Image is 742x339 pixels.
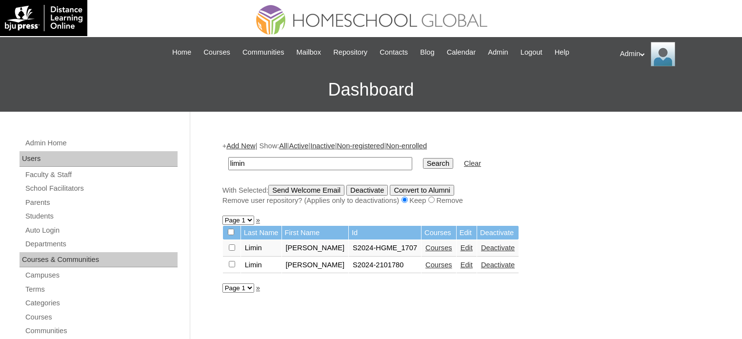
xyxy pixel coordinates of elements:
a: Courses [199,47,235,58]
a: Parents [24,197,178,209]
a: Non-registered [337,142,384,150]
a: Active [289,142,308,150]
a: Edit [461,244,473,252]
a: Contacts [375,47,413,58]
input: Send Welcome Email [268,185,344,196]
div: Remove user repository? (Applies only to deactivations) Keep Remove [222,196,705,206]
a: Courses [425,261,452,269]
a: Students [24,210,178,222]
a: Departments [24,238,178,250]
td: Edit [457,226,477,240]
td: Limin [241,240,281,257]
td: [PERSON_NAME] [282,240,349,257]
span: Home [172,47,191,58]
a: Deactivate [481,261,515,269]
span: Courses [203,47,230,58]
img: logo-white.png [5,5,82,31]
a: Repository [328,47,372,58]
a: Communities [238,47,289,58]
span: Logout [521,47,542,58]
td: S2024-2101780 [349,257,421,274]
span: Repository [333,47,367,58]
td: Id [349,226,421,240]
td: Courses [421,226,456,240]
a: Courses [425,244,452,252]
span: Help [555,47,569,58]
td: Limin [241,257,281,274]
div: + | Show: | | | | [222,141,705,205]
td: Deactivate [477,226,519,240]
span: Blog [420,47,434,58]
td: S2024-HGME_1707 [349,240,421,257]
a: School Facilitators [24,182,178,195]
a: Clear [464,160,481,167]
span: Contacts [380,47,408,58]
input: Deactivate [346,185,388,196]
span: Calendar [447,47,476,58]
a: Non-enrolled [386,142,427,150]
a: Add New [226,142,255,150]
a: Auto Login [24,224,178,237]
a: » [256,216,260,224]
a: All [279,142,287,150]
td: [PERSON_NAME] [282,257,349,274]
span: Communities [242,47,284,58]
td: Last Name [241,226,281,240]
a: Home [167,47,196,58]
a: Inactive [310,142,335,150]
div: Users [20,151,178,167]
a: Help [550,47,574,58]
a: Calendar [442,47,481,58]
a: Terms [24,283,178,296]
a: Campuses [24,269,178,281]
a: Deactivate [481,244,515,252]
div: Courses & Communities [20,252,178,268]
a: Faculty & Staff [24,169,178,181]
a: Mailbox [292,47,326,58]
a: Blog [415,47,439,58]
input: Search [423,158,453,169]
td: First Name [282,226,349,240]
a: » [256,284,260,292]
h3: Dashboard [5,68,737,112]
a: Admin [483,47,513,58]
a: Categories [24,297,178,309]
a: Courses [24,311,178,323]
span: Mailbox [297,47,321,58]
img: Admin Homeschool Global [651,42,675,66]
input: Search [228,157,412,170]
a: Admin Home [24,137,178,149]
input: Convert to Alumni [390,185,454,196]
a: Edit [461,261,473,269]
a: Logout [516,47,547,58]
div: With Selected: [222,185,705,206]
span: Admin [488,47,508,58]
div: Admin [620,42,732,66]
a: Communities [24,325,178,337]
